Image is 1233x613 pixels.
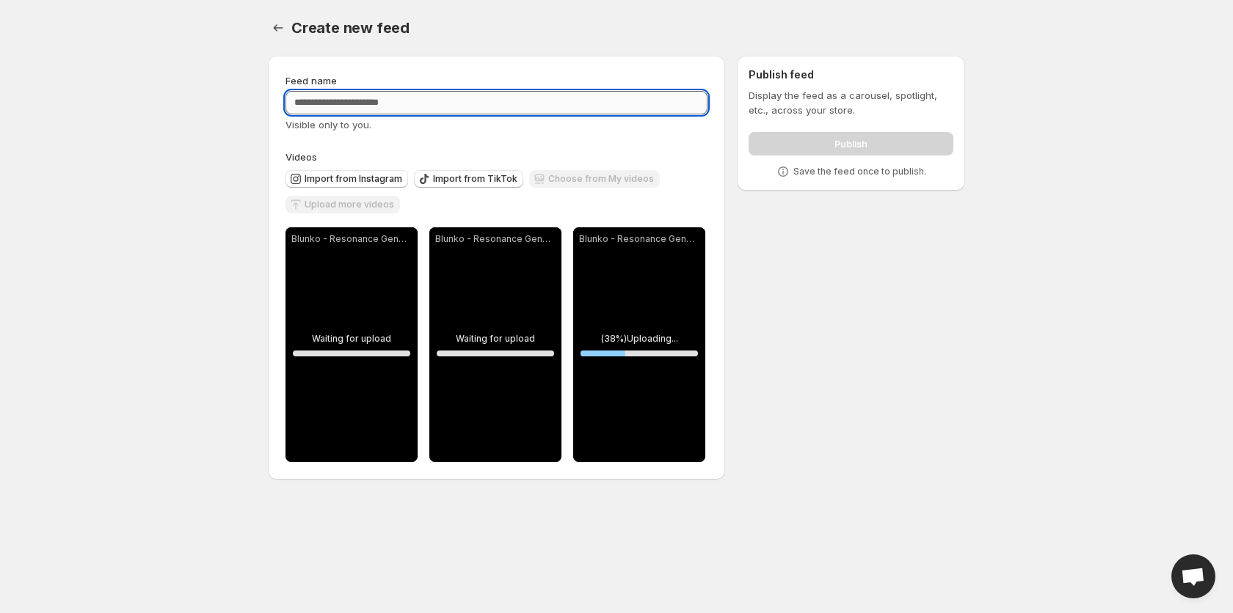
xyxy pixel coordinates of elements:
span: Feed name [285,75,337,87]
span: Import from Instagram [305,173,402,185]
span: Visible only to you. [285,119,371,131]
p: Blunko - Resonance Generator.mp4 [579,233,699,245]
span: Create new feed [291,19,410,37]
p: Display the feed as a carousel, spotlight, etc., across your store. [749,88,953,117]
h2: Publish feed [749,67,953,82]
a: Open chat [1171,554,1215,598]
p: Blunko - Resonance Generator (1).mp4 [435,233,556,245]
span: Import from TikTok [433,173,517,185]
span: Videos [285,151,317,163]
p: Blunko - Resonance Generator (2).mp4 [291,233,412,245]
button: Settings [268,18,288,38]
button: Import from Instagram [285,170,408,188]
button: Import from TikTok [414,170,523,188]
p: Save the feed once to publish. [793,166,926,177]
